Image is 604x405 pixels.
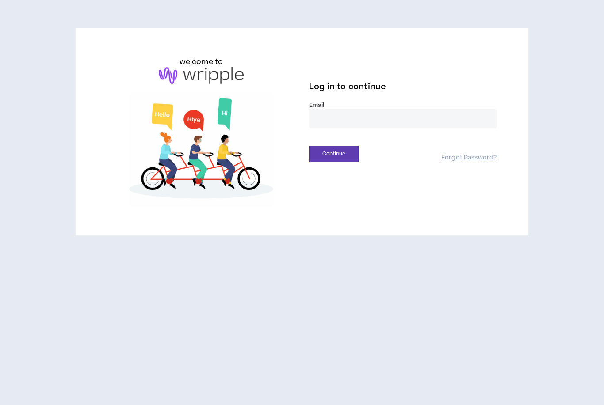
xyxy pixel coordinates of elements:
img: Welcome to Wripple [107,93,295,208]
a: Forgot Password? [441,154,497,162]
label: Email [309,101,497,109]
button: Continue [309,146,359,162]
span: Log in to continue [309,81,386,92]
h6: welcome to [180,57,223,67]
img: logo-brand.png [159,67,244,84]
